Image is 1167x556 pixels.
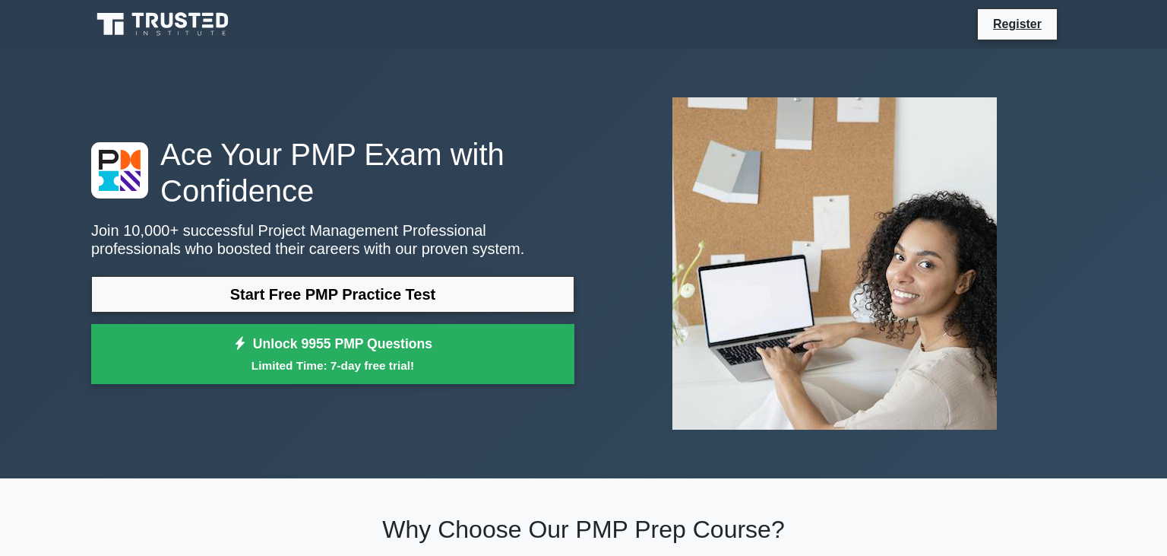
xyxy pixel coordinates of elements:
[91,221,574,258] p: Join 10,000+ successful Project Management Professional professionals who boosted their careers w...
[91,515,1076,544] h2: Why Choose Our PMP Prep Course?
[91,324,574,385] a: Unlock 9955 PMP QuestionsLimited Time: 7-day free trial!
[91,276,574,313] a: Start Free PMP Practice Test
[984,14,1051,33] a: Register
[91,136,574,209] h1: Ace Your PMP Exam with Confidence
[110,357,555,374] small: Limited Time: 7-day free trial!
